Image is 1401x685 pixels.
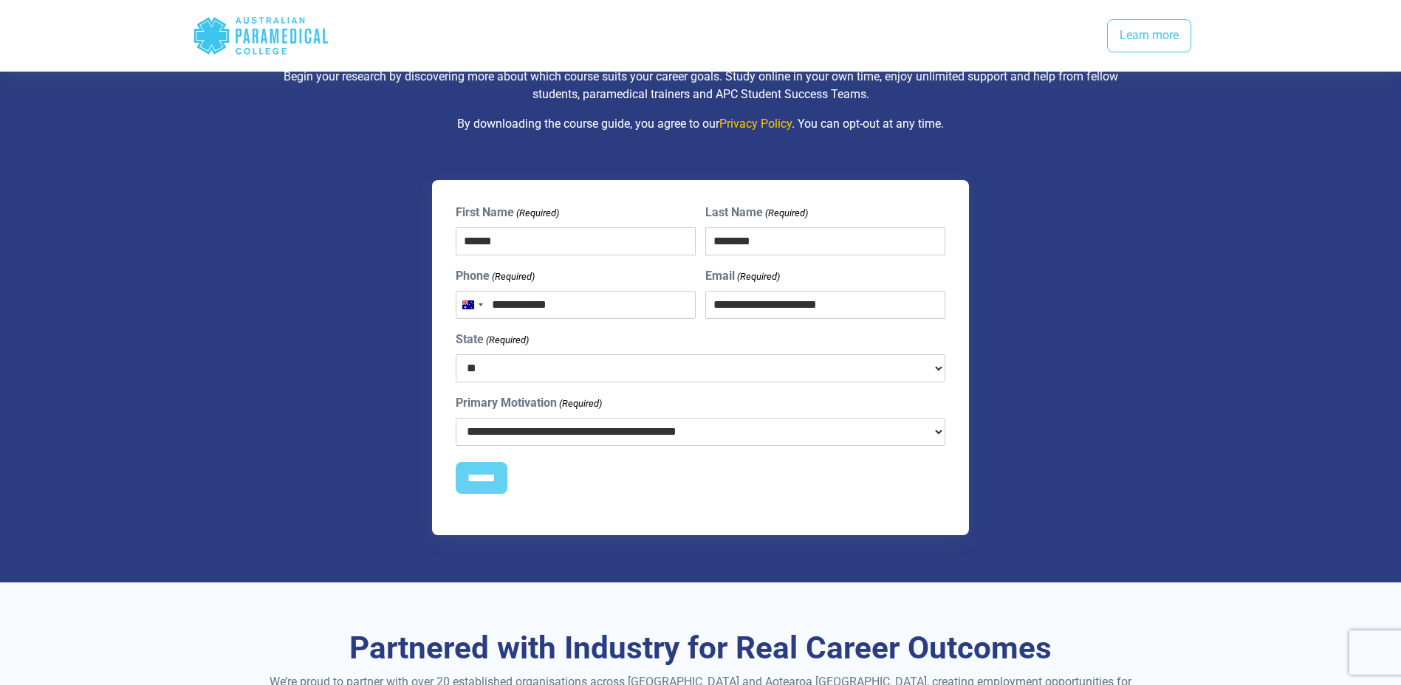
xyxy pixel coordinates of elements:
span: (Required) [484,333,529,348]
span: (Required) [515,206,559,221]
a: Learn more [1107,19,1191,53]
h3: Partnered with Industry for Real Career Outcomes [269,630,1133,667]
label: State [456,331,529,348]
p: Begin your research by discovering more about which course suits your career goals. Study online ... [269,68,1133,103]
label: Email [705,267,780,285]
span: (Required) [764,206,809,221]
a: Privacy Policy [719,117,792,131]
label: First Name [456,204,559,221]
span: (Required) [736,269,781,284]
div: Australian Paramedical College [193,12,329,60]
p: By downloading the course guide, you agree to our . You can opt-out at any time. [269,115,1133,133]
label: Phone [456,267,535,285]
span: (Required) [490,269,535,284]
label: Last Name [705,204,808,221]
button: Selected country [456,292,487,318]
label: Primary Motivation [456,394,602,412]
span: (Required) [558,396,602,411]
